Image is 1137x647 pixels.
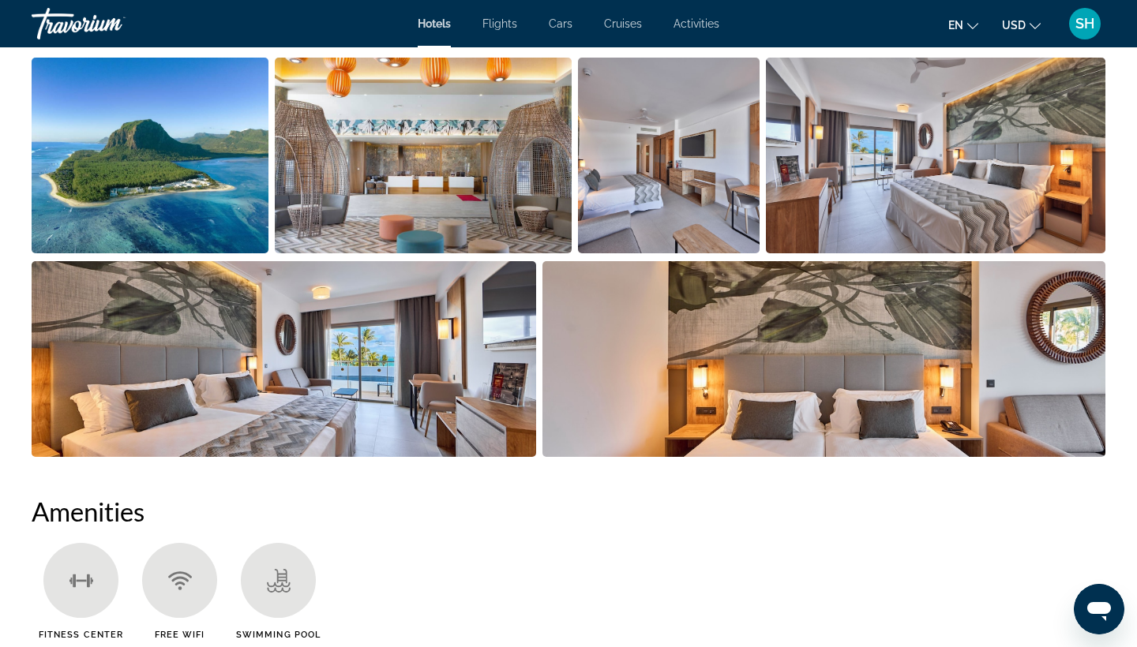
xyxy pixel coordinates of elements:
span: en [948,19,963,32]
span: Free WiFi [155,630,205,640]
a: Cruises [604,17,642,30]
button: Open full-screen image slider [542,260,1106,458]
button: Open full-screen image slider [32,57,268,254]
a: Activities [674,17,719,30]
h2: Amenities [32,496,1105,527]
button: Change language [948,13,978,36]
span: Fitness Center [39,630,123,640]
button: User Menu [1064,7,1105,40]
button: Open full-screen image slider [766,57,1105,254]
a: Hotels [418,17,451,30]
span: SH [1075,16,1094,32]
button: Open full-screen image slider [578,57,760,254]
a: Cars [549,17,572,30]
a: Travorium [32,3,189,44]
button: Open full-screen image slider [32,260,536,458]
button: Change currency [1002,13,1041,36]
button: Open full-screen image slider [275,57,571,254]
span: USD [1002,19,1026,32]
iframe: Bouton de lancement de la fenêtre de messagerie [1074,584,1124,634]
span: Swimming Pool [236,630,321,640]
a: Flights [482,17,517,30]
